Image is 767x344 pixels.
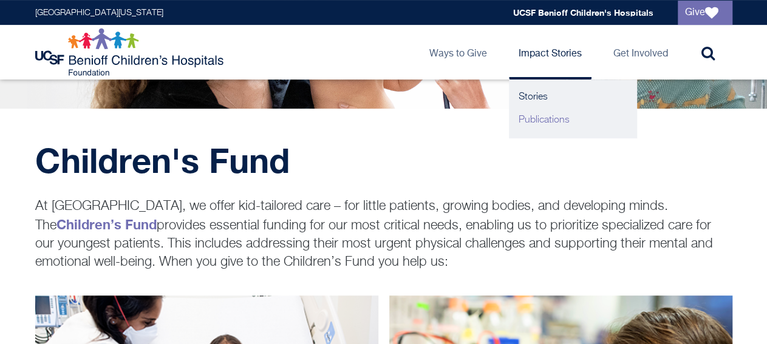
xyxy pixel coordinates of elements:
a: Ways to Give [420,25,497,79]
img: Logo for UCSF Benioff Children's Hospitals Foundation [35,28,227,76]
a: Impact Stories [509,25,591,79]
a: Get Involved [604,25,678,79]
a: Children’s Fund [56,219,157,232]
a: UCSF Benioff Children's Hospitals [513,7,653,18]
strong: Children's Fund [35,140,290,180]
a: Publications [509,109,636,132]
a: Stories [509,86,636,109]
a: Give [678,1,732,25]
p: At [GEOGRAPHIC_DATA], we offer kid-tailored care – for little patients, growing bodies, and devel... [35,197,732,271]
a: [GEOGRAPHIC_DATA][US_STATE] [35,8,163,17]
strong: Children’s Fund [56,217,157,232]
